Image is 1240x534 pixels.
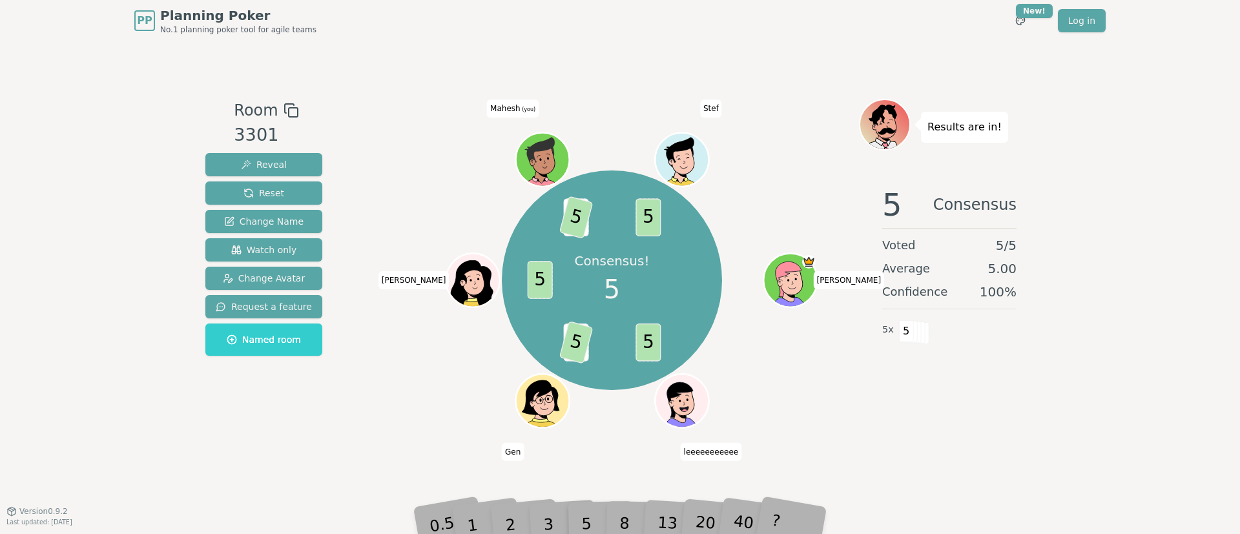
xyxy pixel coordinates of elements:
button: Reveal [205,153,322,176]
button: Reset [205,181,322,205]
span: Voted [882,236,916,254]
span: Version 0.9.2 [19,506,68,517]
span: Named room [227,333,301,346]
div: New! [1016,4,1053,18]
span: 5 x [882,323,894,337]
span: Change Avatar [223,272,305,285]
span: Laura is the host [802,255,816,269]
button: Version0.9.2 [6,506,68,517]
button: Change Name [205,210,322,233]
span: Consensus [933,189,1017,220]
p: Consensus! [575,252,650,270]
a: Log in [1058,9,1106,32]
span: 5.00 [987,260,1017,278]
span: 5 [604,270,620,309]
span: Click to change your name [487,99,539,118]
button: Change Avatar [205,267,322,290]
span: 5 [899,320,914,342]
span: 5 [635,323,661,362]
span: Confidence [882,283,947,301]
span: Reset [243,187,284,200]
span: Room [234,99,278,122]
a: PPPlanning PokerNo.1 planning poker tool for agile teams [134,6,316,35]
span: 100 % [980,283,1017,301]
span: Last updated: [DATE] [6,519,72,526]
span: Click to change your name [378,271,449,289]
span: Average [882,260,930,278]
button: New! [1009,9,1032,32]
span: PP [137,13,152,28]
span: 5 [559,321,593,364]
span: Click to change your name [681,442,742,460]
span: Request a feature [216,300,312,313]
button: Click to change your avatar [517,134,568,185]
button: Request a feature [205,295,322,318]
span: Click to change your name [502,442,524,460]
span: Watch only [231,243,297,256]
span: 5 [527,262,552,300]
p: Results are in! [927,118,1002,136]
span: Click to change your name [700,99,722,118]
span: Reveal [241,158,287,171]
span: Planning Poker [160,6,316,25]
span: 5 [882,189,902,220]
span: Click to change your name [813,271,884,289]
span: 5 [559,196,593,240]
span: 5 / 5 [996,236,1017,254]
button: Watch only [205,238,322,262]
span: No.1 planning poker tool for agile teams [160,25,316,35]
div: 3301 [234,122,298,149]
span: 5 [635,199,661,237]
span: Change Name [224,215,304,228]
span: (you) [521,107,536,112]
button: Named room [205,323,322,356]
